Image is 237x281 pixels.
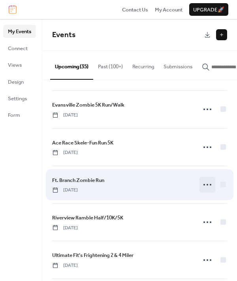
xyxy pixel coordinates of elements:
span: Contact Us [122,6,148,14]
a: My Events [3,25,36,37]
a: Design [3,75,36,88]
a: Connect [3,42,36,54]
span: Views [8,61,22,69]
button: Submissions [159,51,197,79]
button: Past (100+) [93,51,128,79]
span: Events [52,28,75,42]
span: [DATE] [52,225,78,232]
a: Contact Us [122,6,148,13]
button: Upcoming (35) [50,51,93,79]
span: Connect [8,45,28,52]
span: Ft. Branch Zombie Run [52,176,104,184]
button: Recurring [128,51,159,79]
span: [DATE] [52,149,78,156]
a: Views [3,58,36,71]
span: [DATE] [52,112,78,119]
span: [DATE] [52,262,78,269]
span: Design [8,78,24,86]
span: Form [8,111,20,119]
a: Ft. Branch Zombie Run [52,176,104,185]
span: Upgrade 🚀 [193,6,224,14]
span: Settings [8,95,27,103]
span: [DATE] [52,187,78,194]
span: Ultimate Fit's Frightening 2 & 4 Miler [52,251,134,259]
a: Settings [3,92,36,105]
a: Evansville Zombie 5K Run/Walk [52,101,124,109]
button: Upgrade🚀 [189,3,228,16]
a: Ultimate Fit's Frightening 2 & 4 Miler [52,251,134,260]
a: Form [3,109,36,121]
a: Riverview Ramble Half/10K/5K [52,214,123,222]
a: Ace Race Skele-Fun Run 5K [52,139,113,147]
span: My Account [155,6,182,14]
img: logo [9,5,17,14]
span: Riverview Ramble Half/10K/5K [52,214,123,222]
a: My Account [155,6,182,13]
span: My Events [8,28,31,36]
